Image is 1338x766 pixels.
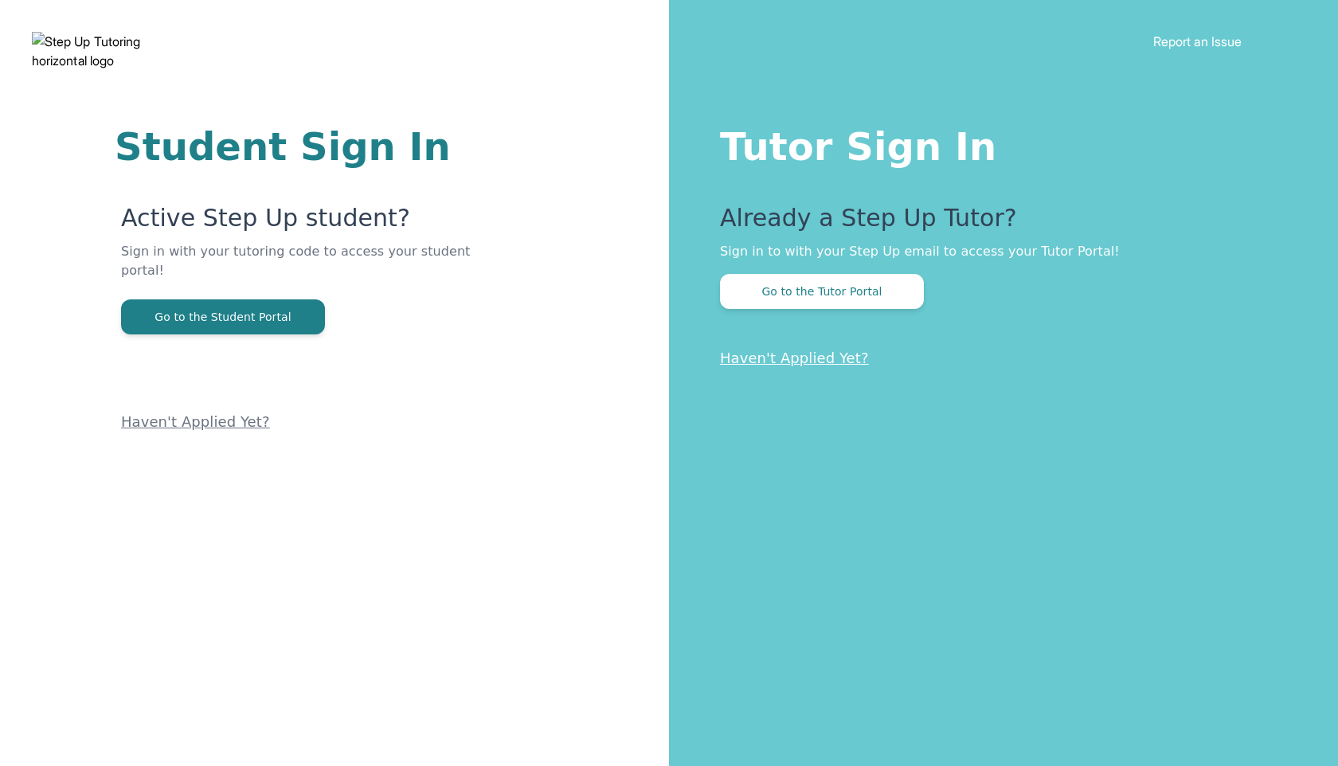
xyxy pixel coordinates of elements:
[720,274,924,309] button: Go to the Tutor Portal
[720,121,1274,166] h1: Tutor Sign In
[121,242,478,299] p: Sign in with your tutoring code to access your student portal!
[115,127,478,166] h1: Student Sign In
[32,32,185,70] img: Step Up Tutoring horizontal logo
[1153,33,1242,49] a: Report an Issue
[720,350,869,366] a: Haven't Applied Yet?
[720,204,1274,242] p: Already a Step Up Tutor?
[720,283,924,299] a: Go to the Tutor Portal
[121,413,270,430] a: Haven't Applied Yet?
[720,242,1274,261] p: Sign in to with your Step Up email to access your Tutor Portal!
[121,299,325,334] button: Go to the Student Portal
[121,309,325,324] a: Go to the Student Portal
[121,204,478,242] p: Active Step Up student?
